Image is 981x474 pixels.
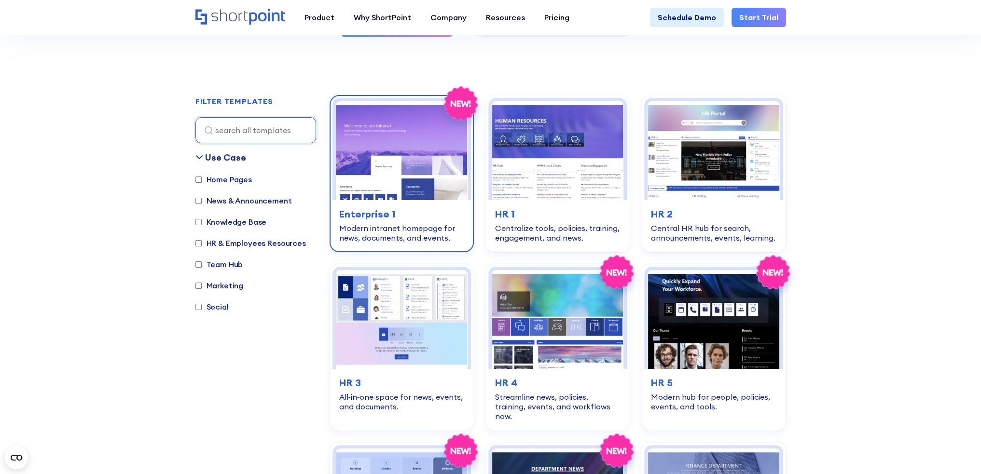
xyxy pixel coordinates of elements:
a: HR 3 – HR Intranet Template: All‑in‑one space for news, events, and documents.HR 3All‑in‑one spac... [330,264,474,431]
h3: HR 3 [339,376,464,390]
h3: HR 4 [495,376,620,390]
a: Schedule Demo [650,8,724,27]
a: Enterprise 1 – SharePoint Homepage Design: Modern intranet homepage for news, documents, and even... [330,95,474,252]
input: HR & Employees Resources [195,240,202,246]
label: Social [195,301,229,312]
div: Why ShortPoint [354,12,411,23]
img: HR 3 – HR Intranet Template: All‑in‑one space for news, events, and documents. [336,270,468,369]
label: News & Announcement [195,195,292,206]
input: Knowledge Base [195,219,202,225]
a: Home [195,9,285,26]
a: Resources [476,8,535,27]
h2: FILTER TEMPLATES [195,97,273,106]
a: Pricing [535,8,579,27]
img: HR 5 – Human Resource Template: Modern hub for people, policies, events, and tools. [648,270,779,369]
button: Open CMP widget [5,446,28,469]
div: Resources [486,12,525,23]
div: Streamline news, policies, training, events, and workflows now. [495,392,620,421]
label: Marketing [195,280,244,291]
a: Company [421,8,476,27]
a: HR 1 – Human Resources Template: Centralize tools, policies, training, engagement, and news.HR 1C... [485,95,630,252]
div: Use Case [205,151,246,164]
img: HR 2 - HR Intranet Portal: Central HR hub for search, announcements, events, learning. [648,101,779,200]
a: Product [295,8,344,27]
div: Pricing [544,12,569,23]
div: Modern intranet homepage for news, documents, and events. [339,223,464,243]
h3: Enterprise 1 [339,207,464,221]
h3: HR 2 [651,207,776,221]
a: HR 4 – SharePoint HR Intranet Template: Streamline news, policies, training, events, and workflow... [485,264,630,431]
h3: HR 5 [651,376,776,390]
a: Start Trial [732,8,786,27]
img: HR 1 – Human Resources Template: Centralize tools, policies, training, engagement, and news. [492,101,623,200]
input: News & Announcement [195,198,202,204]
div: All‑in‑one space for news, events, and documents. [339,392,464,411]
input: Social [195,304,202,310]
iframe: Chat Widget [933,428,981,474]
div: Company [430,12,467,23]
a: HR 5 – Human Resource Template: Modern hub for people, policies, events, and tools.HR 5Modern hub... [641,264,786,431]
label: Team Hub [195,258,243,270]
input: Marketing [195,283,202,289]
label: Home Pages [195,174,252,185]
a: Why ShortPoint [344,8,421,27]
div: Modern hub for people, policies, events, and tools. [651,392,776,411]
label: HR & Employees Resources [195,237,306,249]
input: Team Hub [195,261,202,268]
div: Central HR hub for search, announcements, events, learning. [651,223,776,243]
div: Centralize tools, policies, training, engagement, and news. [495,223,620,243]
img: Enterprise 1 – SharePoint Homepage Design: Modern intranet homepage for news, documents, and events. [336,101,468,200]
input: search all templates [195,117,316,143]
div: Product [304,12,334,23]
a: HR 2 - HR Intranet Portal: Central HR hub for search, announcements, events, learning.HR 2Central... [641,95,786,252]
img: HR 4 – SharePoint HR Intranet Template: Streamline news, policies, training, events, and workflow... [492,270,623,369]
label: Knowledge Base [195,216,267,228]
h3: HR 1 [495,207,620,221]
input: Home Pages [195,176,202,183]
